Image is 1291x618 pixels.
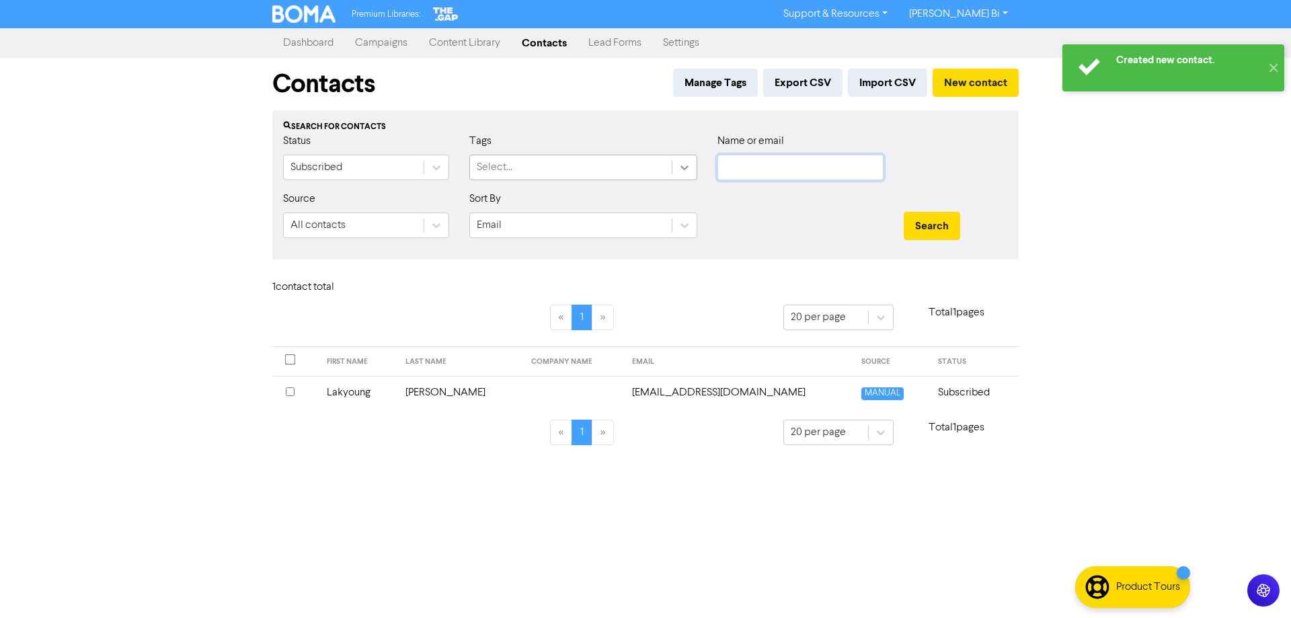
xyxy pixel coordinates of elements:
[1224,553,1291,618] iframe: Chat Widget
[523,347,624,377] th: COMPANY NAME
[791,309,846,325] div: 20 per page
[319,376,397,409] td: Lakyoung
[344,30,418,56] a: Campaigns
[578,30,652,56] a: Lead Forms
[853,347,930,377] th: SOURCE
[898,3,1019,25] a: [PERSON_NAME] Bi
[673,69,758,97] button: Manage Tags
[319,347,397,377] th: FIRST NAME
[283,133,311,149] label: Status
[469,133,492,149] label: Tags
[904,212,960,240] button: Search
[477,159,512,176] div: Select...
[652,30,710,56] a: Settings
[397,347,523,377] th: LAST NAME
[930,347,1019,377] th: STATUS
[283,121,1008,133] div: Search for contacts
[717,133,784,149] label: Name or email
[773,3,898,25] a: Support & Resources
[572,420,592,445] a: Page 1 is your current page
[477,217,502,233] div: Email
[290,159,342,176] div: Subscribed
[290,217,346,233] div: All contacts
[272,5,336,23] img: BOMA Logo
[894,305,1019,321] p: Total 1 pages
[272,69,375,100] h1: Contacts
[283,191,315,207] label: Source
[572,305,592,330] a: Page 1 is your current page
[791,424,846,440] div: 20 per page
[763,69,843,97] button: Export CSV
[1116,53,1261,67] div: Created new contact.
[272,30,344,56] a: Dashboard
[431,5,461,23] img: The Gap
[861,387,904,400] span: MANUAL
[397,376,523,409] td: [PERSON_NAME]
[624,376,853,409] td: alialikris@gmail.com
[272,281,380,294] h6: 1 contact total
[930,376,1019,409] td: Subscribed
[933,69,1019,97] button: New contact
[848,69,927,97] button: Import CSV
[511,30,578,56] a: Contacts
[352,10,420,19] span: Premium Libraries:
[418,30,511,56] a: Content Library
[624,347,853,377] th: EMAIL
[894,420,1019,436] p: Total 1 pages
[469,191,501,207] label: Sort By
